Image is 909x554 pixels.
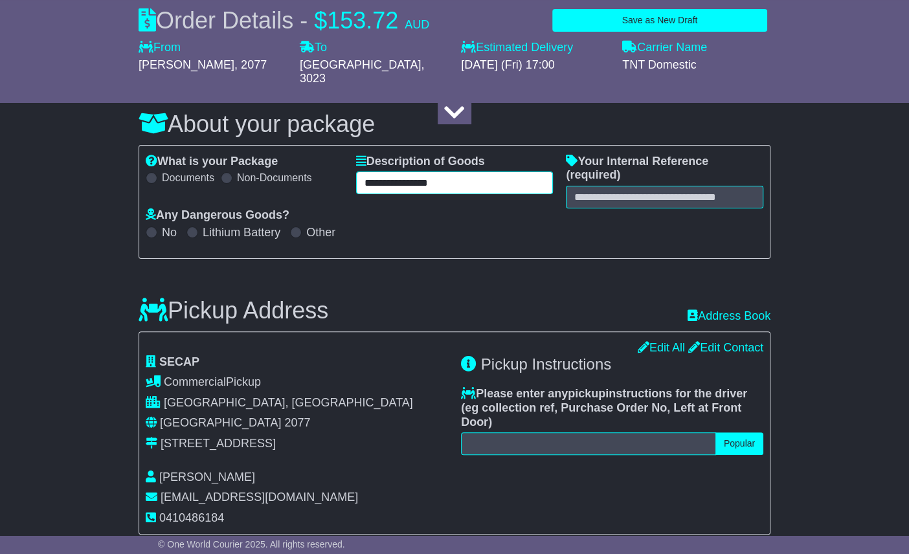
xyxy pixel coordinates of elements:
[481,355,611,373] span: Pickup Instructions
[237,172,312,184] label: Non-Documents
[356,155,485,169] label: Description of Goods
[461,58,609,72] div: [DATE] (Fri) 17:00
[164,375,226,388] span: Commercial
[638,341,685,354] a: Edit All
[146,155,278,169] label: What is your Package
[139,6,429,34] div: Order Details -
[159,511,224,524] span: 0410486184
[160,416,281,429] span: [GEOGRAPHIC_DATA]
[203,226,280,240] label: Lithium Battery
[405,18,429,31] span: AUD
[139,111,770,137] h3: About your package
[688,341,763,354] a: Edit Contact
[159,355,199,368] span: SECAP
[146,208,289,223] label: Any Dangerous Goods?
[622,41,707,55] label: Carrier Name
[314,7,327,34] span: $
[300,58,424,85] span: , 3023
[568,387,605,400] span: pickup
[139,41,181,55] label: From
[139,58,234,71] span: [PERSON_NAME]
[234,58,267,71] span: , 2077
[461,401,741,428] span: eg collection ref, Purchase Order No, Left at Front Door
[164,396,413,409] span: [GEOGRAPHIC_DATA], [GEOGRAPHIC_DATA]
[622,58,770,72] div: TNT Domestic
[139,298,328,324] h3: Pickup Address
[162,172,214,184] label: Documents
[161,437,276,451] div: [STREET_ADDRESS]
[306,226,335,240] label: Other
[161,491,358,504] span: [EMAIL_ADDRESS][DOMAIN_NAME]
[552,9,767,32] button: Save as New Draft
[461,41,609,55] label: Estimated Delivery
[327,7,398,34] span: 153.72
[715,432,763,455] button: Popular
[146,375,448,390] div: Pickup
[284,416,310,429] span: 2077
[159,471,255,483] span: [PERSON_NAME]
[162,226,177,240] label: No
[300,58,421,71] span: [GEOGRAPHIC_DATA]
[158,539,345,549] span: © One World Courier 2025. All rights reserved.
[300,41,327,55] label: To
[566,155,763,183] label: Your Internal Reference (required)
[461,387,763,429] label: Please enter any instructions for the driver ( )
[688,309,770,324] a: Address Book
